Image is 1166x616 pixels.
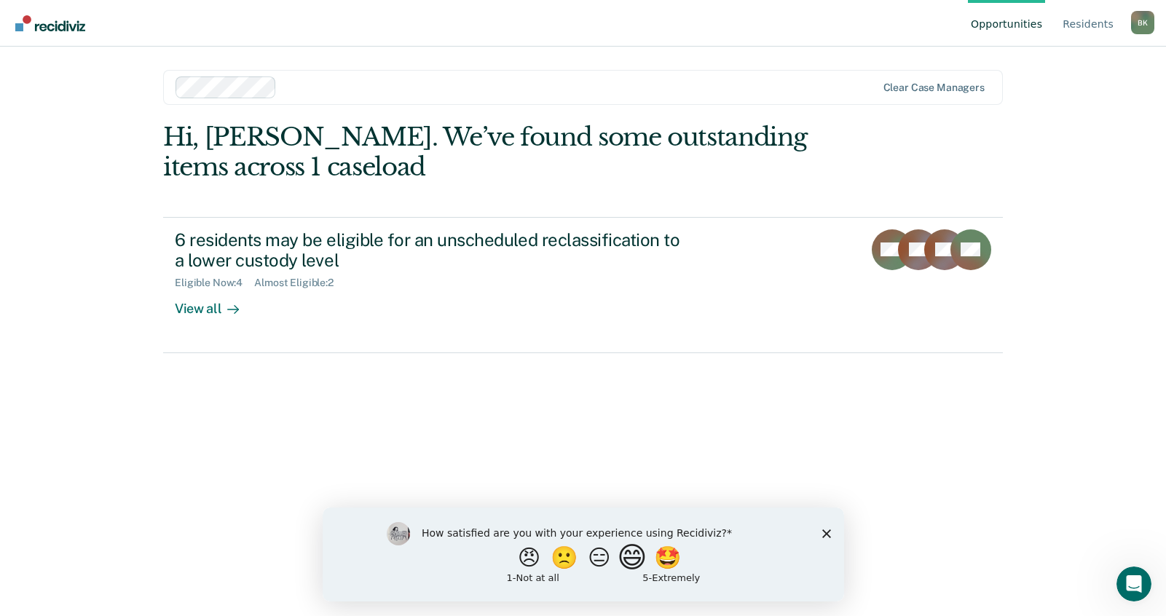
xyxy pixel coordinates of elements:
div: Eligible Now : 4 [175,277,254,289]
iframe: Survey by Kim from Recidiviz [323,508,844,601]
iframe: Intercom live chat [1116,566,1151,601]
div: Hi, [PERSON_NAME]. We’ve found some outstanding items across 1 caseload [163,122,835,182]
div: Almost Eligible : 2 [254,277,345,289]
button: Profile dropdown button [1131,11,1154,34]
div: 6 residents may be eligible for an unscheduled reclassification to a lower custody level [175,229,686,272]
div: B K [1131,11,1154,34]
a: 6 residents may be eligible for an unscheduled reclassification to a lower custody levelEligible ... [163,217,1003,353]
img: Recidiviz [15,15,85,31]
div: Clear case managers [883,82,985,94]
div: View all [175,289,256,317]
